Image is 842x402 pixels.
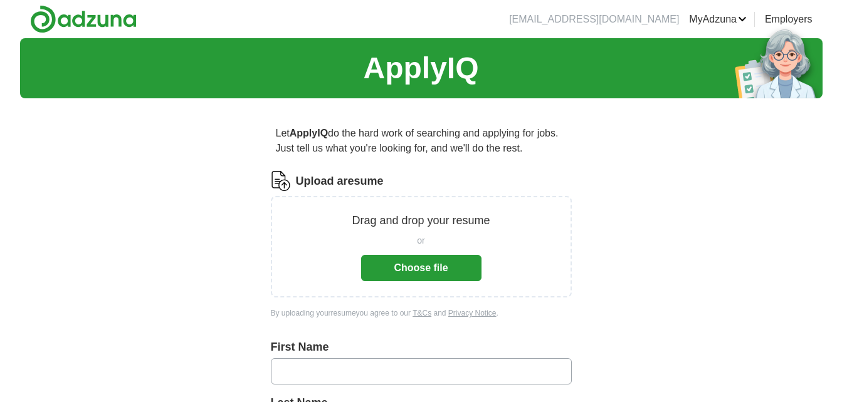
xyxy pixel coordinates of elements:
[417,234,424,247] span: or
[296,173,384,190] label: Upload a resume
[448,309,497,317] a: Privacy Notice
[352,212,490,229] p: Drag and drop your resume
[765,12,813,27] a: Employers
[290,128,328,138] strong: ApplyIQ
[361,255,482,281] button: Choose file
[271,171,291,191] img: CV Icon
[363,46,478,91] h1: ApplyIQ
[30,5,137,33] img: Adzuna logo
[271,307,572,319] div: By uploading your resume you agree to our and .
[271,339,572,356] label: First Name
[413,309,431,317] a: T&Cs
[509,12,679,27] li: [EMAIL_ADDRESS][DOMAIN_NAME]
[271,121,572,161] p: Let do the hard work of searching and applying for jobs. Just tell us what you're looking for, an...
[689,12,747,27] a: MyAdzuna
